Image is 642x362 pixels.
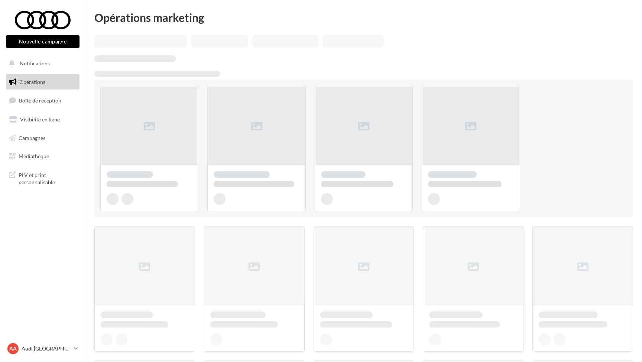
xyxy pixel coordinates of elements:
span: Boîte de réception [19,97,61,104]
span: Campagnes [19,134,45,141]
a: AA Audi [GEOGRAPHIC_DATA] [6,342,80,356]
a: Campagnes [4,130,81,146]
a: Boîte de réception [4,92,81,108]
a: Médiathèque [4,149,81,164]
span: Visibilité en ligne [20,116,60,123]
button: Nouvelle campagne [6,35,80,48]
button: Notifications [4,56,78,71]
a: PLV et print personnalisable [4,167,81,189]
span: Opérations [19,79,45,85]
span: AA [9,345,17,352]
a: Opérations [4,74,81,90]
div: Opérations marketing [94,12,633,23]
p: Audi [GEOGRAPHIC_DATA] [22,345,71,352]
span: PLV et print personnalisable [19,170,77,186]
a: Visibilité en ligne [4,112,81,127]
span: Médiathèque [19,153,49,159]
span: Notifications [20,60,50,66]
